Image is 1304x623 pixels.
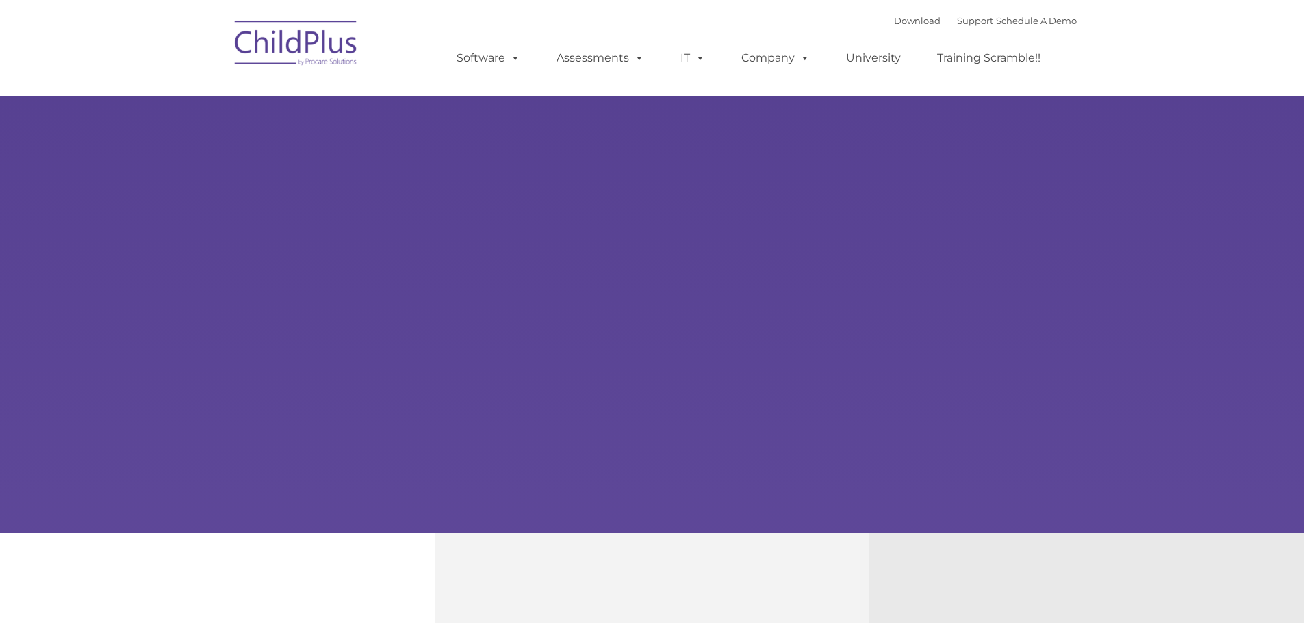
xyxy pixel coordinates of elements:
[894,15,1077,26] font: |
[443,44,534,72] a: Software
[832,44,915,72] a: University
[667,44,719,72] a: IT
[996,15,1077,26] a: Schedule A Demo
[228,11,365,79] img: ChildPlus by Procare Solutions
[957,15,993,26] a: Support
[923,44,1054,72] a: Training Scramble!!
[728,44,823,72] a: Company
[543,44,658,72] a: Assessments
[894,15,941,26] a: Download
